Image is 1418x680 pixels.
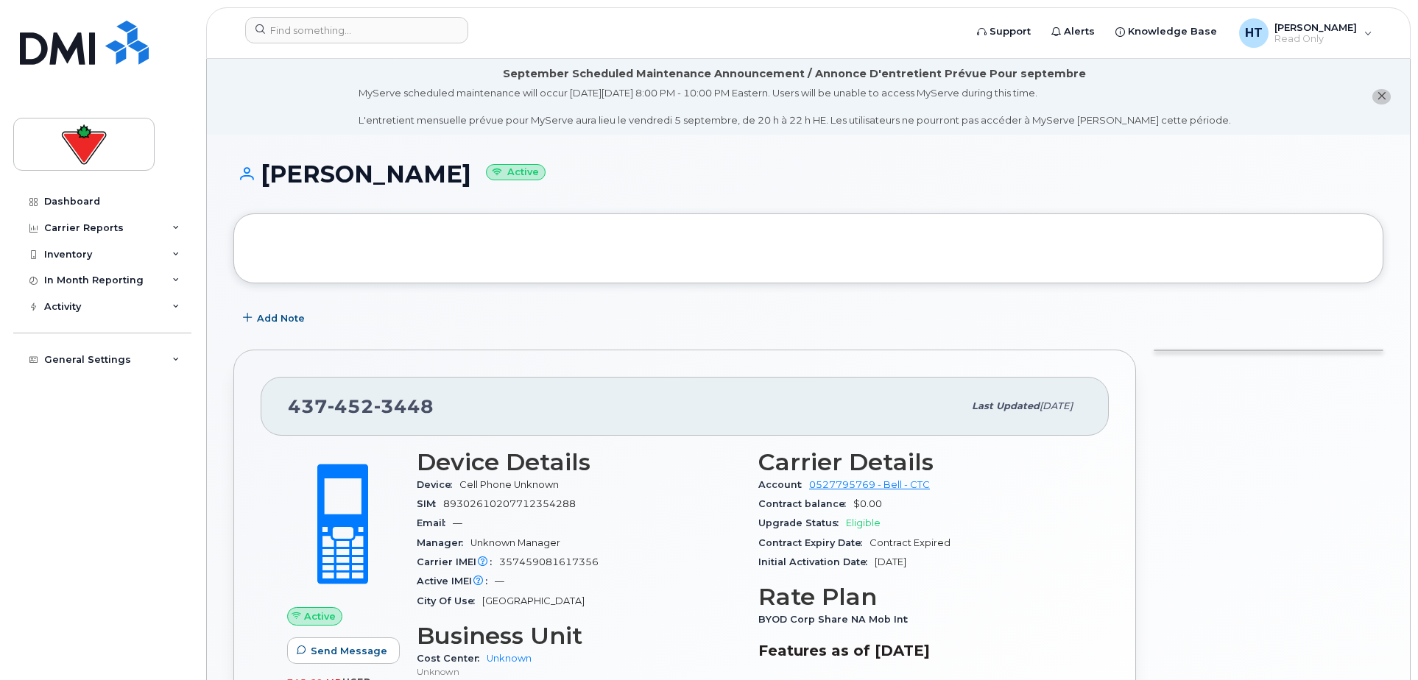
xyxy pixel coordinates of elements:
span: Initial Activation Date [758,556,875,567]
span: [GEOGRAPHIC_DATA] [482,595,585,606]
span: Contract Expiry Date [758,537,870,548]
button: Send Message [287,637,400,664]
span: 357459081617356 [499,556,599,567]
h1: [PERSON_NAME] [233,161,1383,187]
span: — [495,575,504,587]
span: Email [417,517,453,528]
button: Add Note [233,305,317,332]
span: Manager [417,537,470,548]
span: Send Message [311,644,387,658]
span: Contract Expired [870,537,950,548]
span: [DATE] [875,556,906,567]
h3: Business Unit [417,623,741,649]
span: $0.00 [853,498,882,509]
h3: Rate Plan [758,584,1082,610]
span: Active IMEI [417,575,495,587]
h3: Device Details [417,449,741,475]
span: 3448 [374,395,434,417]
span: SIM [417,498,443,509]
span: Contract balance [758,498,853,509]
span: City Of Use [417,595,482,606]
h3: Features as of [DATE] [758,642,1082,659]
span: Device [417,479,459,490]
div: September Scheduled Maintenance Announcement / Annonce D'entretient Prévue Pour septembre [503,66,1086,82]
span: Upgrade Status [758,517,846,528]
span: — [453,517,462,528]
span: Active [304,609,336,623]
span: 437 [288,395,434,417]
span: Eligible [846,517,881,528]
h3: Carrier Details [758,449,1082,475]
span: Carrier IMEI [417,556,499,567]
span: Account [758,479,809,490]
span: BYOD Corp Share NA Mob Int [758,614,915,625]
span: Last updated [972,400,1040,411]
p: Unknown [417,665,741,678]
span: 89302610207712354288 [443,498,576,509]
button: close notification [1372,89,1391,105]
a: 0527795769 - Bell - CTC [809,479,930,490]
small: Active [486,164,546,181]
span: Add Note [257,311,305,325]
a: Unknown [487,653,532,664]
span: 452 [328,395,374,417]
span: Cost Center [417,653,487,664]
span: Unknown Manager [470,537,560,548]
span: Cell Phone Unknown [459,479,559,490]
span: [DATE] [1040,400,1073,411]
div: MyServe scheduled maintenance will occur [DATE][DATE] 8:00 PM - 10:00 PM Eastern. Users will be u... [359,86,1231,127]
